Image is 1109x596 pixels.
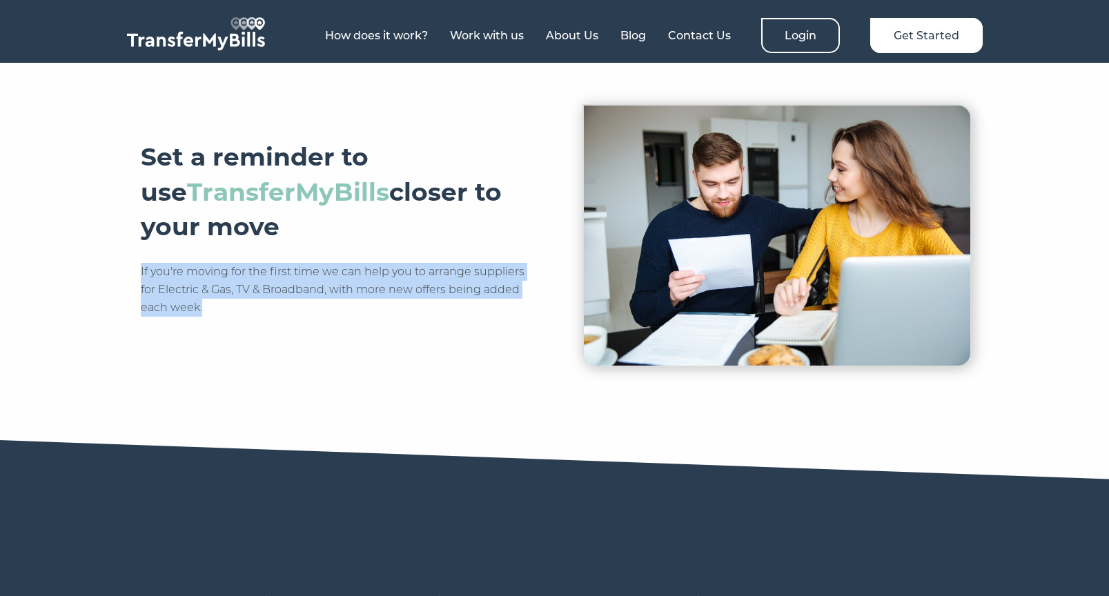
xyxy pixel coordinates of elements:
img: TransferMyBills.com - Helping ease the stress of moving [127,17,265,50]
a: About Us [546,29,598,42]
a: Get Started [870,18,983,53]
strong: TransferMyBills [187,177,389,207]
img: utility-bills-home.jpg [582,104,972,367]
a: Blog [620,29,646,42]
p: If you're moving for the first time we can help you to arrange suppliers for Electric & Gas, TV &... [141,263,527,317]
a: How does it work? [325,29,428,42]
a: Contact Us [668,29,731,42]
h3: Set a reminder to use closer to your move [141,142,527,242]
a: Login [761,18,840,53]
a: Work with us [450,29,524,42]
